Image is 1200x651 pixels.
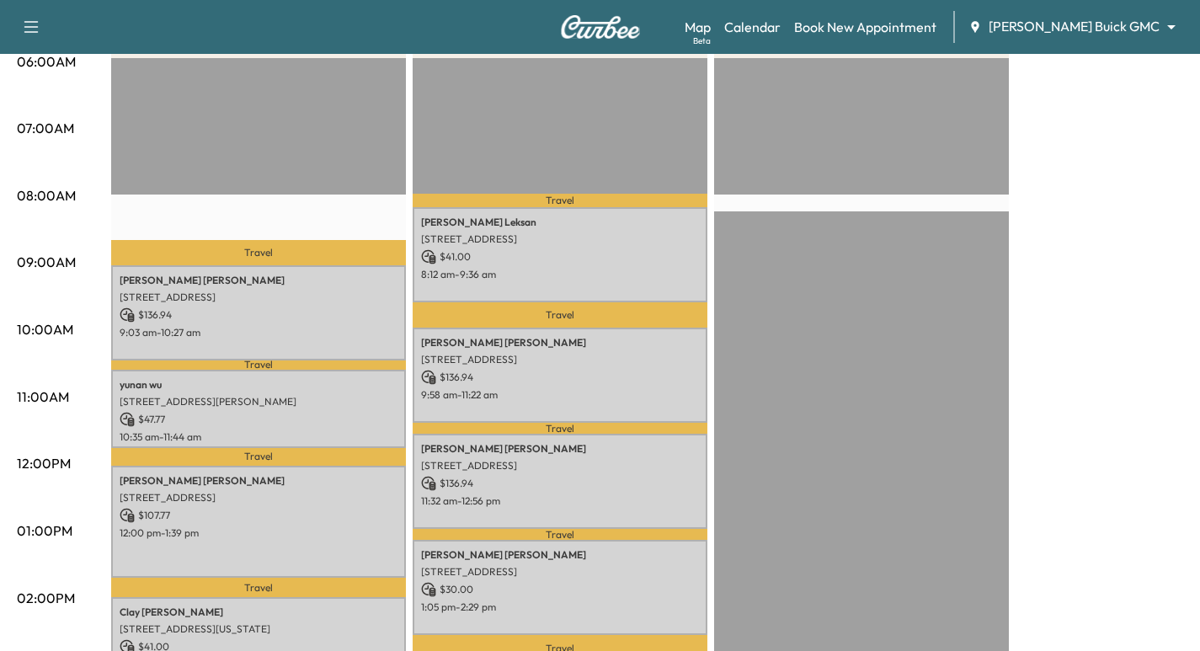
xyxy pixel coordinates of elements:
[120,606,397,619] p: Clay [PERSON_NAME]
[413,423,707,434] p: Travel
[17,319,73,339] p: 10:00AM
[421,600,699,614] p: 1:05 pm - 2:29 pm
[17,51,76,72] p: 06:00AM
[421,459,699,472] p: [STREET_ADDRESS]
[120,622,397,636] p: [STREET_ADDRESS][US_STATE]
[421,370,699,385] p: $ 136.94
[17,252,76,272] p: 09:00AM
[421,249,699,264] p: $ 41.00
[17,520,72,541] p: 01:00PM
[120,326,397,339] p: 9:03 am - 10:27 am
[120,491,397,504] p: [STREET_ADDRESS]
[17,118,74,138] p: 07:00AM
[120,508,397,523] p: $ 107.77
[120,274,397,287] p: [PERSON_NAME] [PERSON_NAME]
[111,448,406,467] p: Travel
[560,15,641,39] img: Curbee Logo
[724,17,781,37] a: Calendar
[17,185,76,205] p: 08:00AM
[685,17,711,37] a: MapBeta
[421,216,699,229] p: [PERSON_NAME] Leksan
[413,529,707,539] p: Travel
[17,588,75,608] p: 02:00PM
[794,17,936,37] a: Book New Appointment
[693,35,711,47] div: Beta
[413,302,707,328] p: Travel
[421,353,699,366] p: [STREET_ADDRESS]
[421,548,699,562] p: [PERSON_NAME] [PERSON_NAME]
[421,494,699,508] p: 11:32 am - 12:56 pm
[421,565,699,579] p: [STREET_ADDRESS]
[120,526,397,540] p: 12:00 pm - 1:39 pm
[421,336,699,350] p: [PERSON_NAME] [PERSON_NAME]
[421,232,699,246] p: [STREET_ADDRESS]
[111,578,406,597] p: Travel
[120,430,397,444] p: 10:35 am - 11:44 am
[120,307,397,323] p: $ 136.94
[421,388,699,402] p: 9:58 am - 11:22 am
[120,291,397,304] p: [STREET_ADDRESS]
[17,387,69,407] p: 11:00AM
[120,378,397,392] p: yunan wu
[17,453,71,473] p: 12:00PM
[421,476,699,491] p: $ 136.94
[120,474,397,488] p: [PERSON_NAME] [PERSON_NAME]
[111,240,406,265] p: Travel
[413,194,707,207] p: Travel
[421,582,699,597] p: $ 30.00
[120,412,397,427] p: $ 47.77
[421,442,699,456] p: [PERSON_NAME] [PERSON_NAME]
[421,268,699,281] p: 8:12 am - 9:36 am
[989,17,1160,36] span: [PERSON_NAME] Buick GMC
[111,360,406,370] p: Travel
[120,395,397,408] p: [STREET_ADDRESS][PERSON_NAME]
